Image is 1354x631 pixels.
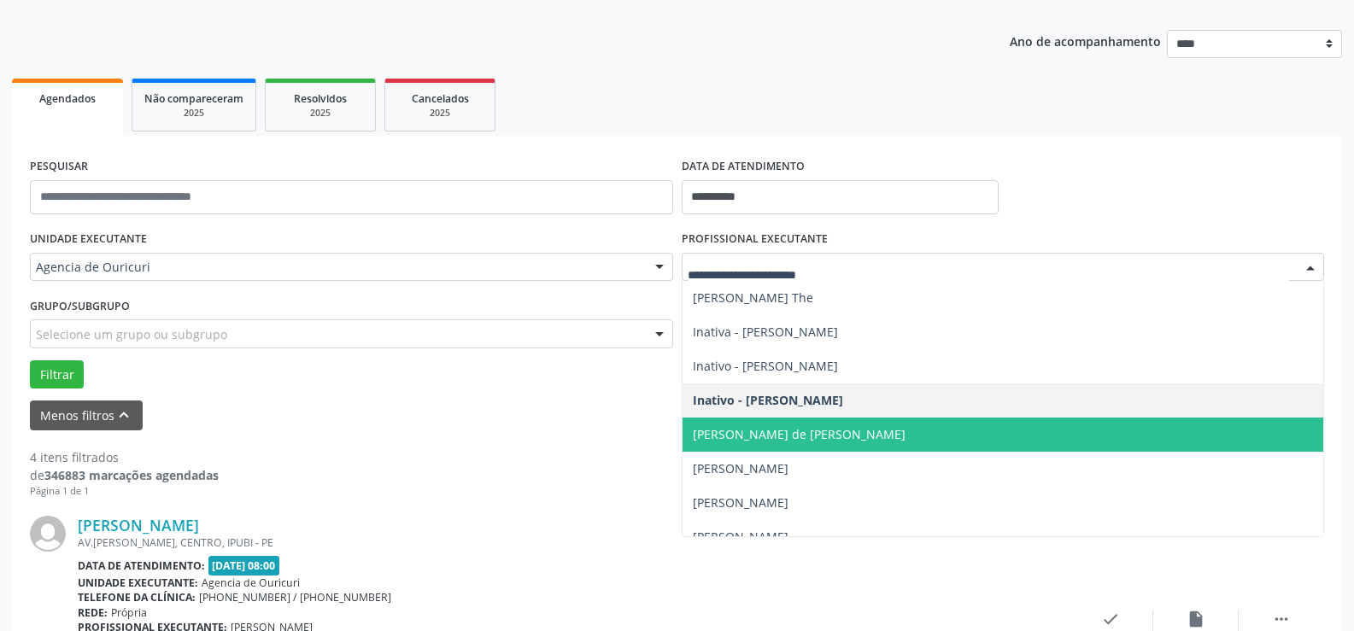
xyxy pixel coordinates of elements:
span: Agencia de Ouricuri [36,259,638,276]
span: [PERSON_NAME] [693,494,788,511]
span: Cancelados [412,91,469,106]
button: Filtrar [30,360,84,389]
div: 2025 [278,107,363,120]
div: Página 1 de 1 [30,484,219,499]
a: [PERSON_NAME] [78,516,199,535]
b: Data de atendimento: [78,558,205,573]
div: 4 itens filtrados [30,448,219,466]
strong: 346883 marcações agendadas [44,467,219,483]
span: [PERSON_NAME] [693,460,788,476]
i:  [1272,610,1291,628]
span: Inativa - [PERSON_NAME] [693,324,838,340]
span: Agencia de Ouricuri [202,575,300,590]
label: PROFISSIONAL EXECUTANTE [682,226,828,253]
label: PESQUISAR [30,154,88,180]
i: keyboard_arrow_up [114,406,133,424]
span: Resolvidos [294,91,347,106]
label: UNIDADE EXECUTANTE [30,226,147,253]
b: Rede: [78,605,108,620]
div: 2025 [397,107,483,120]
label: DATA DE ATENDIMENTO [682,154,805,180]
label: Grupo/Subgrupo [30,293,130,319]
span: Não compareceram [144,91,243,106]
b: Telefone da clínica: [78,590,196,605]
div: AV.[PERSON_NAME], CENTRO, IPUBI - PE [78,535,1068,550]
span: Agendados [39,91,96,106]
i: insert_drive_file [1187,610,1205,628]
div: 2025 [144,107,243,120]
span: [PERSON_NAME] The [693,289,813,306]
div: de [30,466,219,484]
p: Ano de acompanhamento [1010,30,1161,51]
img: img [30,516,66,552]
b: Unidade executante: [78,575,198,590]
i: check [1101,610,1120,628]
span: [PERSON_NAME] de [PERSON_NAME] [693,426,906,442]
span: [PHONE_NUMBER] / [PHONE_NUMBER] [199,590,391,605]
span: Própria [111,605,147,620]
span: [PERSON_NAME] [693,529,788,545]
span: Inativo - [PERSON_NAME] [693,358,838,374]
span: [DATE] 08:00 [208,556,280,575]
button: Menos filtroskeyboard_arrow_up [30,400,143,430]
span: Inativo - [PERSON_NAME] [693,392,843,408]
span: Selecione um grupo ou subgrupo [36,325,227,343]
